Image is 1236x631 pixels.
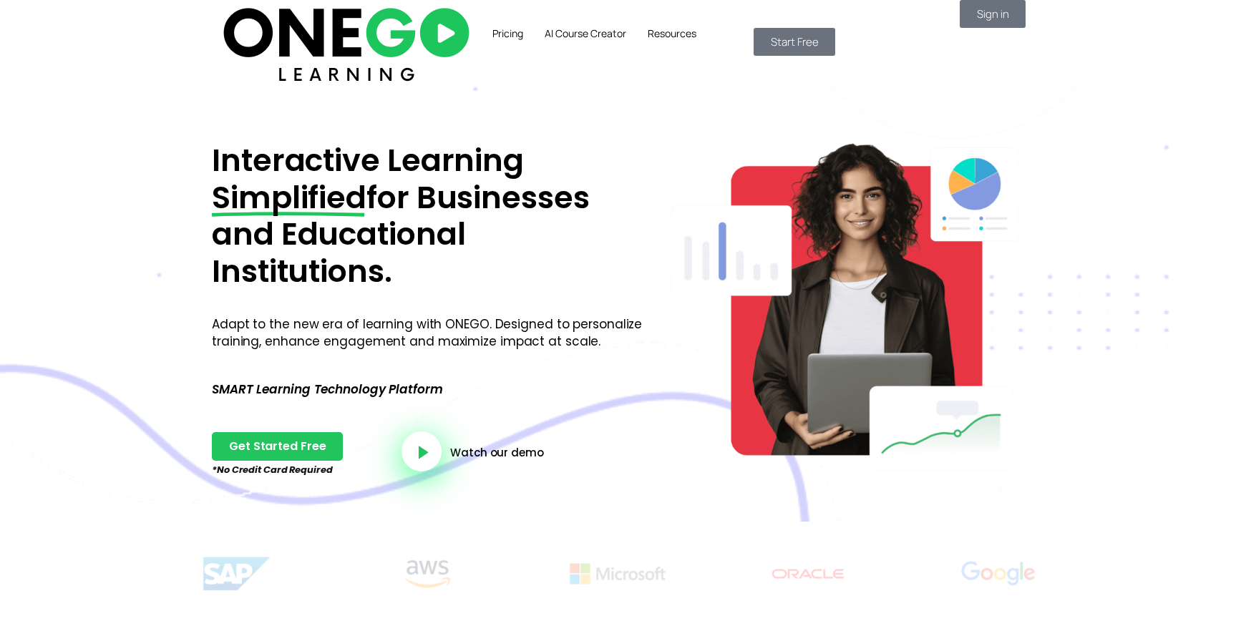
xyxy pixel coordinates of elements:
[212,316,645,351] p: Adapt to the new era of learning with ONEGO. Designed to personalize training, enhance engagement...
[212,139,524,182] span: Interactive Learning
[921,553,1076,595] img: Title
[977,9,1008,19] span: Sign in
[482,16,534,52] a: Pricing
[754,28,835,56] a: Start Free
[212,432,343,461] a: Get Started Free
[212,180,366,217] span: Simplified
[731,553,885,595] img: Title
[212,389,645,390] p: SMART Learning Technology Platform
[212,463,333,476] em: *No Credit Card Required
[450,447,544,458] a: Watch our demo
[160,553,314,595] img: Title
[212,176,590,293] span: for Businesses and Educational Institutions.
[771,36,818,47] span: Start Free
[350,553,505,595] img: Title
[540,553,695,595] img: Title
[402,431,442,471] a: video-button
[637,16,707,52] a: Resources
[229,441,326,452] span: Get Started Free
[534,16,637,52] a: AI Course Creator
